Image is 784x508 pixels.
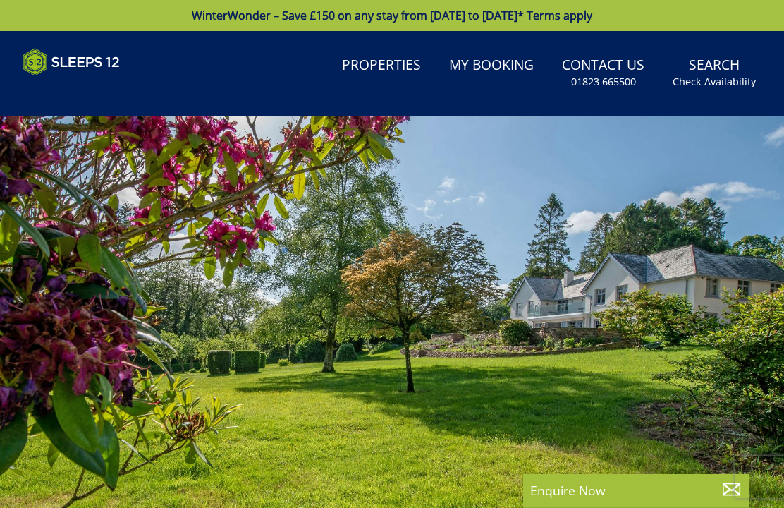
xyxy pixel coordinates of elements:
[556,50,650,96] a: Contact Us01823 665500
[23,48,120,76] img: Sleeps 12
[571,75,636,89] small: 01823 665500
[667,50,761,96] a: SearchCheck Availability
[336,50,427,82] a: Properties
[530,481,742,500] p: Enquire Now
[16,85,164,97] iframe: Customer reviews powered by Trustpilot
[673,75,756,89] small: Check Availability
[443,50,539,82] a: My Booking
